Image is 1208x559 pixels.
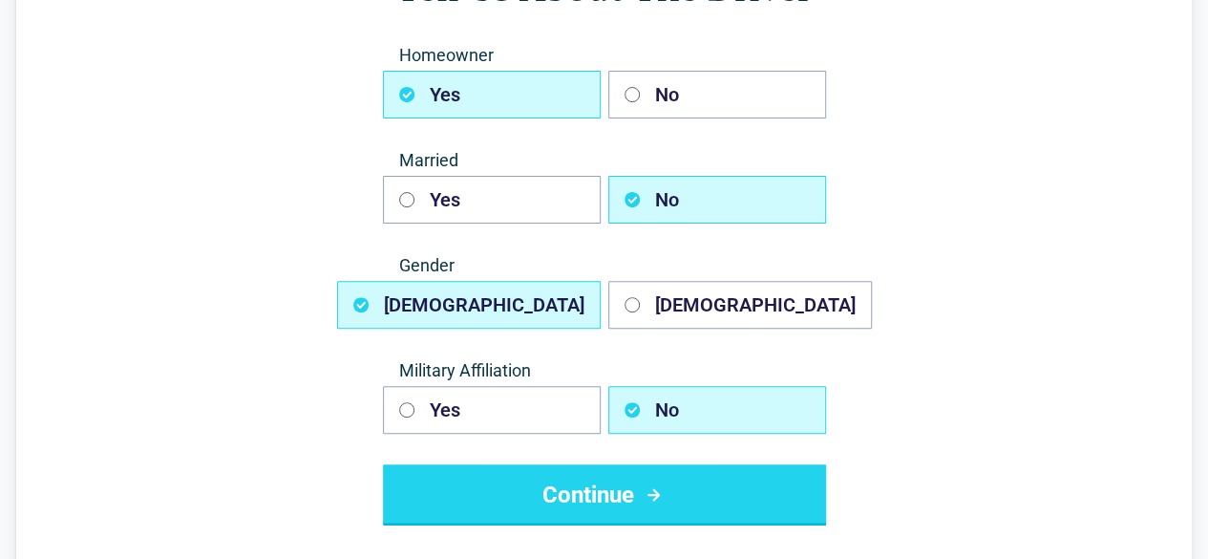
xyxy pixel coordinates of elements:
button: No [608,386,826,434]
button: No [608,176,826,224]
span: Married [383,149,826,172]
span: Homeowner [383,44,826,67]
button: No [608,71,826,118]
button: [DEMOGRAPHIC_DATA] [337,281,601,329]
button: Yes [383,386,601,434]
button: Yes [383,71,601,118]
button: Yes [383,176,601,224]
button: [DEMOGRAPHIC_DATA] [608,281,872,329]
span: Gender [383,254,826,277]
button: Continue [383,464,826,526]
span: Military Affiliation [383,359,826,382]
